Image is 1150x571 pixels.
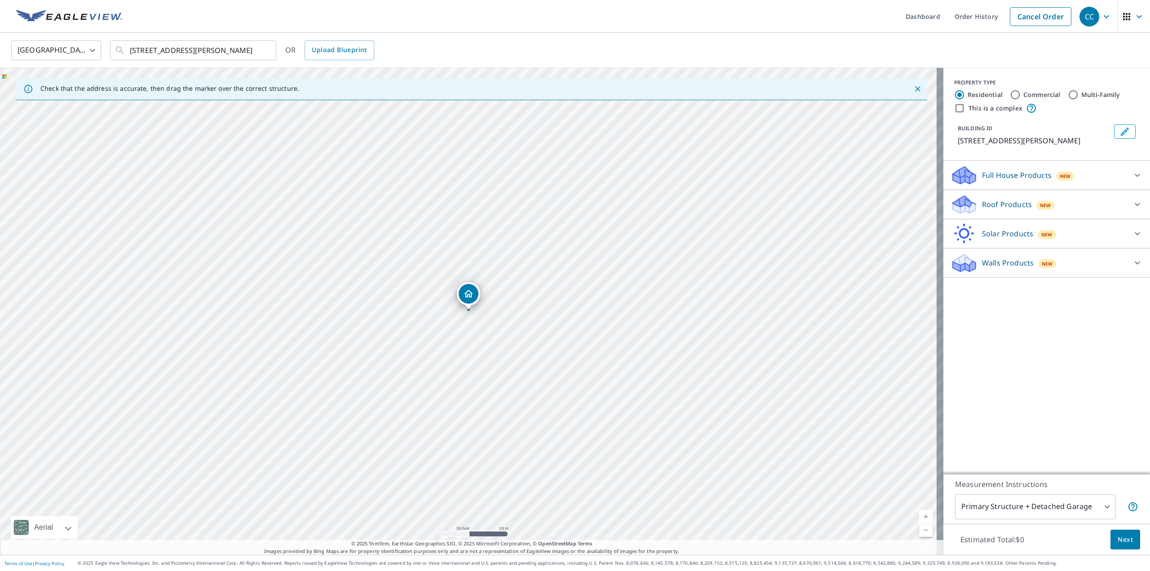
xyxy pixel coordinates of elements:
div: CC [1079,7,1099,27]
a: Terms [578,540,593,547]
p: [STREET_ADDRESS][PERSON_NAME] [958,135,1110,146]
div: Roof ProductsNew [951,194,1143,215]
label: Residential [968,90,1003,99]
p: Estimated Total: $0 [953,530,1031,549]
span: Your report will include the primary structure and a detached garage if one exists. [1128,501,1138,512]
a: Privacy Policy [35,560,64,567]
img: EV Logo [16,10,122,23]
p: Walls Products [982,257,1034,268]
div: OR [285,40,374,60]
span: © 2025 TomTom, Earthstar Geographics SIO, © 2025 Microsoft Corporation, © [351,540,593,548]
p: © 2025 Eagle View Technologies, Inc. and Pictometry International Corp. All Rights Reserved. Repo... [78,560,1146,567]
a: Terms of Use [4,560,32,567]
button: Edit building 1 [1114,124,1136,139]
div: Dropped pin, building 1, Residential property, 63 W Fletchall St Poseyville, IN 47633 [457,282,480,310]
p: Full House Products [982,170,1052,181]
a: Current Level 19, Zoom Out [919,523,933,537]
div: [GEOGRAPHIC_DATA] [11,38,101,63]
label: Commercial [1023,90,1061,99]
button: Close [912,83,924,95]
span: Next [1118,534,1133,545]
p: Measurement Instructions [955,479,1138,490]
div: Aerial [11,516,78,539]
span: Upload Blueprint [312,44,367,56]
p: Solar Products [982,228,1033,239]
div: Primary Structure + Detached Garage [955,494,1116,519]
label: This is a complex [969,104,1022,113]
div: PROPERTY TYPE [954,79,1139,87]
button: Next [1110,530,1140,550]
span: New [1040,202,1051,209]
div: Aerial [31,516,56,539]
a: OpenStreetMap [538,540,576,547]
div: Solar ProductsNew [951,223,1143,244]
span: New [1060,173,1071,180]
p: | [4,561,64,566]
a: Current Level 19, Zoom In [919,510,933,523]
input: Search by address or latitude-longitude [130,38,258,63]
p: Check that the address is accurate, then drag the marker over the correct structure. [40,84,299,93]
a: Cancel Order [1010,7,1071,26]
p: BUILDING ID [958,124,992,132]
span: New [1042,260,1053,267]
label: Multi-Family [1081,90,1120,99]
a: Upload Blueprint [305,40,374,60]
div: Full House ProductsNew [951,164,1143,186]
span: New [1041,231,1053,238]
div: Walls ProductsNew [951,252,1143,274]
p: Roof Products [982,199,1032,210]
